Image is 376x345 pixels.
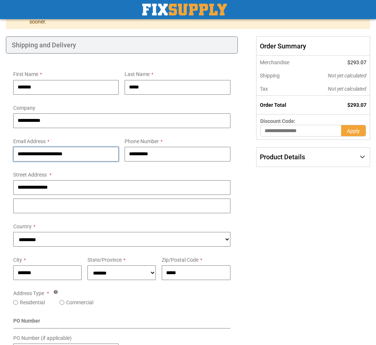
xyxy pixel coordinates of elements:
span: Not yet calculated [328,86,366,92]
span: Apply [347,128,360,134]
div: PO Number [13,317,230,328]
th: Tax [256,82,307,96]
span: Email Address [13,138,46,144]
img: Fix Industrial Supply [142,4,227,15]
th: Merchandise [256,56,307,69]
span: State/Province [87,257,122,263]
span: Company [13,105,35,111]
strong: Order Total [260,102,286,108]
label: Commercial [66,299,93,306]
span: Phone Number [125,138,159,144]
span: First Name [13,71,38,77]
span: Street Address [13,172,47,178]
span: Address Type [13,290,44,296]
button: Apply [341,125,366,137]
span: Product Details [260,153,305,161]
span: Discount Code: [260,118,296,124]
span: Order Summary [256,36,370,56]
span: Not yet calculated [328,73,366,79]
span: City [13,257,22,263]
span: $293.07 [347,102,366,108]
span: Last Name [125,71,150,77]
span: Country [13,224,32,229]
a: store logo [142,4,227,15]
span: Shipping [260,73,280,79]
span: $293.07 [347,59,366,65]
span: Zip/Postal Code [162,257,198,263]
div: Shipping and Delivery [6,36,238,54]
span: PO Number (if applicable) [13,335,72,341]
label: Residential [20,299,45,306]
